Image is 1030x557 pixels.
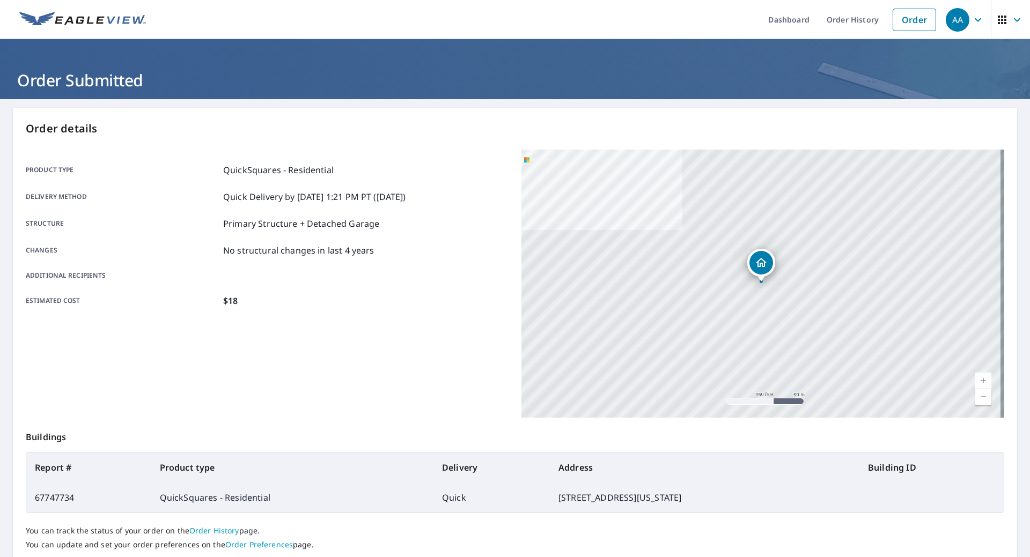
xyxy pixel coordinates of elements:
p: You can track the status of your order on the page. [26,526,1004,536]
p: Delivery method [26,190,219,203]
td: Quick [433,482,550,513]
th: Delivery [433,452,550,482]
p: QuickSquares - Residential [223,164,334,176]
p: You can update and set your order preferences on the page. [26,540,1004,549]
p: Quick Delivery by [DATE] 1:21 PM PT ([DATE]) [223,190,406,203]
p: Structure [26,217,219,230]
td: QuickSquares - Residential [151,482,433,513]
th: Building ID [859,452,1004,482]
a: Order [893,9,936,31]
p: Order details [26,121,1004,137]
a: Order Preferences [225,539,293,549]
td: [STREET_ADDRESS][US_STATE] [550,482,859,513]
img: EV Logo [19,12,146,28]
div: Dropped pin, building 1, Residential property, 1406 Plum St Iowa City, IA 52240 [747,249,775,282]
div: AA [946,8,969,32]
td: 67747734 [26,482,151,513]
a: Current Level 17, Zoom In [975,373,991,389]
a: Current Level 17, Zoom Out [975,389,991,405]
p: Buildings [26,418,1004,452]
p: $18 [223,294,238,307]
th: Address [550,452,859,482]
p: Changes [26,244,219,257]
th: Report # [26,452,151,482]
p: No structural changes in last 4 years [223,244,374,257]
p: Product type [26,164,219,176]
p: Primary Structure + Detached Garage [223,217,379,230]
p: Estimated cost [26,294,219,307]
h1: Order Submitted [13,69,1017,91]
p: Additional recipients [26,271,219,280]
a: Order History [189,525,239,536]
th: Product type [151,452,433,482]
